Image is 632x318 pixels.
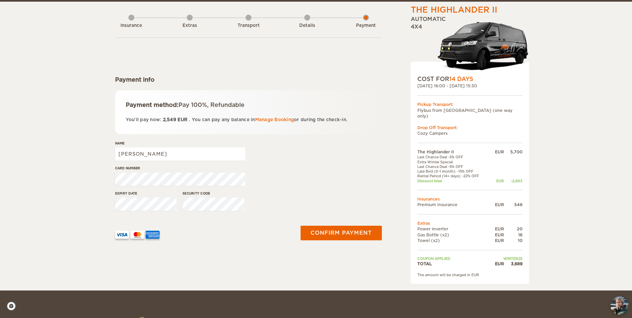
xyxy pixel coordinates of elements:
[115,231,129,239] img: VISA
[504,238,523,243] div: 10
[490,261,504,267] div: EUR
[417,238,490,243] td: Towel (x2)
[417,75,523,83] div: COST FOR
[115,166,245,171] label: Card number
[146,231,160,239] img: AMEX
[182,191,244,196] label: Security code
[417,102,523,107] div: Pickup Transport:
[417,155,490,159] td: Last Chance Deal -5% OFF
[417,164,490,169] td: Last Chance Deal -5% OFF
[504,149,523,155] div: 5,700
[417,196,523,202] td: Insurances
[490,149,504,155] div: EUR
[289,23,325,29] div: Details
[449,76,473,82] span: 14 Days
[417,226,490,232] td: Power inverter
[504,179,523,183] div: -2,603
[417,179,490,183] td: Discount total
[610,296,629,315] img: Freyja at Cozy Campers
[490,232,504,238] div: EUR
[490,202,504,207] div: EUR
[301,226,382,240] button: Confirm payment
[417,83,523,89] div: [DATE] 16:00 - [DATE] 15:30
[417,261,490,267] td: TOTAL
[348,23,384,29] div: Payment
[417,149,490,155] td: The Highlander II
[437,18,529,75] img: stor-langur-223.png
[411,16,529,75] div: Automatic 4x4
[504,226,523,232] div: 20
[504,261,523,267] div: 3,689
[417,174,490,178] td: Rental Period (14+ days): -22% OFF
[490,226,504,232] div: EUR
[417,125,523,130] div: Drop Off Transport:
[255,117,294,122] a: Manage Booking
[115,76,382,84] div: Payment info
[490,238,504,243] div: EUR
[411,4,497,16] div: The Highlander II
[417,232,490,238] td: Gas Bottle (x2)
[115,141,245,146] label: Name
[417,256,490,261] td: Coupon applied
[417,130,523,136] td: Cozy Campers
[504,202,523,207] div: 546
[417,160,490,164] td: Extra Winter Special
[115,191,177,196] label: Expiry date
[417,273,523,277] div: The amount will be charged in EUR
[163,117,176,122] span: 2,549
[417,220,523,226] td: Extras
[126,101,372,109] div: Payment method:
[178,102,245,108] span: Pay 100%, Refundable
[490,179,504,183] div: EUR
[126,116,372,123] p: You'll pay now: . You can pay any balance in or during the check-in.
[610,296,629,315] button: chat-button
[230,23,267,29] div: Transport
[417,108,523,119] td: Flybus from [GEOGRAPHIC_DATA] (one way only)
[490,256,523,261] td: WINTER25
[7,301,20,311] a: Cookie settings
[417,202,490,207] td: Premium Insurance
[504,232,523,238] div: 16
[130,231,144,239] img: mastercard
[177,117,187,122] span: EUR
[113,23,150,29] div: Insurance
[417,169,490,174] td: Late Bird (0-1 month): -15% OFF
[172,23,208,29] div: Extras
